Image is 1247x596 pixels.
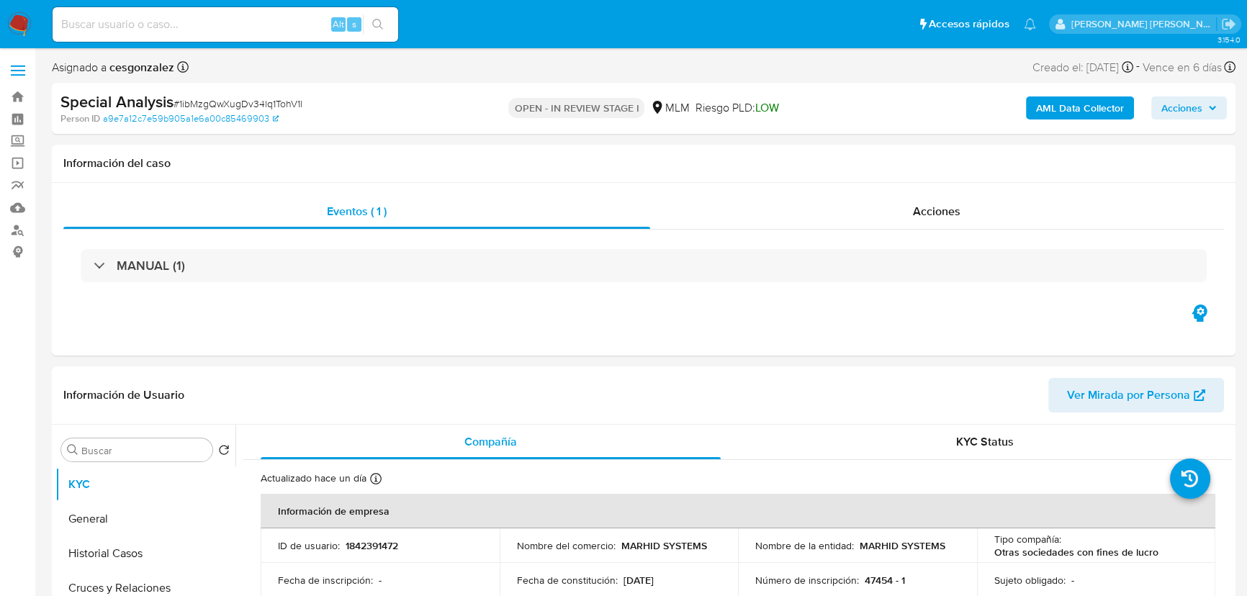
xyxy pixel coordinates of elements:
p: Otras sociedades con fines de lucro [994,546,1158,559]
b: cesgonzalez [107,59,174,76]
span: - [1136,58,1140,77]
p: - [1071,574,1074,587]
p: MARHID SYSTEMS [621,539,707,552]
a: Salir [1221,17,1236,32]
p: Fecha de inscripción : [278,574,373,587]
p: - [379,574,382,587]
span: Alt [333,17,344,31]
p: 1842391472 [346,539,398,552]
span: Asignado a [52,60,174,76]
span: Eventos ( 1 ) [327,203,387,220]
th: Información de empresa [261,494,1215,528]
p: Tipo compañía : [994,533,1061,546]
span: Compañía [464,433,517,450]
b: Person ID [60,112,100,125]
b: AML Data Collector [1036,96,1124,119]
button: search-icon [363,14,392,35]
button: Ver Mirada por Persona [1048,378,1224,412]
div: MANUAL (1) [81,249,1207,282]
a: a9e7a12c7e59b905a1e6a00c85469903 [103,112,279,125]
h1: Información de Usuario [63,388,184,402]
input: Buscar usuario o caso... [53,15,398,34]
span: Acciones [1161,96,1202,119]
p: 47454 - 1 [865,574,905,587]
button: General [55,502,235,536]
p: michelleangelica.rodriguez@mercadolibre.com.mx [1071,17,1217,31]
span: Acciones [913,203,960,220]
p: MARHID SYSTEMS [860,539,945,552]
p: Nombre del comercio : [517,539,616,552]
span: Accesos rápidos [929,17,1009,32]
button: AML Data Collector [1026,96,1134,119]
button: Buscar [67,444,78,456]
button: Historial Casos [55,536,235,571]
p: OPEN - IN REVIEW STAGE I [508,98,644,118]
div: MLM [650,100,689,116]
input: Buscar [81,444,207,457]
p: Sujeto obligado : [994,574,1066,587]
p: Actualizado hace un día [261,471,366,485]
span: LOW [755,99,778,116]
p: Nombre de la entidad : [755,539,854,552]
span: Vence en 6 días [1143,60,1222,76]
p: Fecha de constitución : [517,574,618,587]
h1: Información del caso [63,156,1224,171]
span: s [352,17,356,31]
button: Acciones [1151,96,1227,119]
h3: MANUAL (1) [117,258,185,274]
span: Riesgo PLD: [695,100,778,116]
a: Notificaciones [1024,18,1036,30]
span: # 1ibMzgQwXugDv34lq1TohV1l [174,96,302,111]
p: [DATE] [623,574,654,587]
div: Creado el: [DATE] [1032,58,1133,77]
span: Ver Mirada por Persona [1067,378,1190,412]
b: Special Analysis [60,90,174,113]
button: KYC [55,467,235,502]
p: Número de inscripción : [755,574,859,587]
span: KYC Status [956,433,1014,450]
p: ID de usuario : [278,539,340,552]
button: Volver al orden por defecto [218,444,230,460]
